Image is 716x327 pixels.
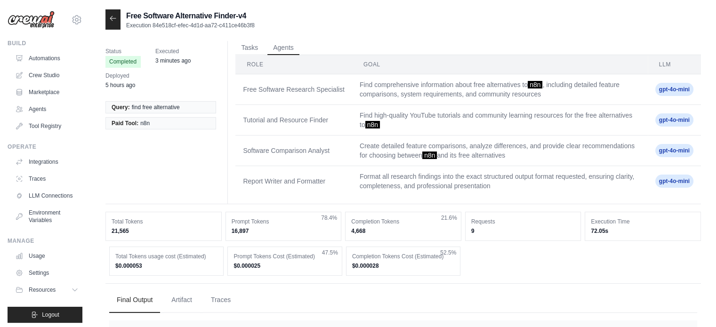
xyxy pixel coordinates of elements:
[352,253,454,260] dt: Completion Tokens Cost (Estimated)
[351,227,455,235] dd: 4,668
[11,85,82,100] a: Marketplace
[155,47,191,56] span: Executed
[105,82,135,88] time: August 24, 2025 at 07:56 IST
[11,171,82,186] a: Traces
[232,218,336,225] dt: Prompt Tokens
[8,307,82,323] button: Logout
[471,227,575,235] dd: 9
[591,218,695,225] dt: Execution Time
[528,81,542,88] span: n8n
[203,287,238,313] button: Traces
[352,262,454,270] dd: $0.000028
[115,262,217,270] dd: $0.000053
[140,120,150,127] span: n8n
[8,11,55,29] img: Logo
[352,55,648,74] th: Goal
[11,154,82,169] a: Integrations
[126,22,255,29] p: Execution 84e518cf-efec-4d1d-aa72-c411ce46b3f8
[352,136,648,166] td: Create detailed feature comparisons, analyze differences, and provide clear recommendations for c...
[235,41,264,55] button: Tasks
[233,262,336,270] dd: $0.000025
[232,227,336,235] dd: 16,897
[655,113,693,127] span: gpt-4o-mini
[321,214,337,222] span: 78.4%
[8,40,82,47] div: Build
[11,282,82,297] button: Resources
[105,71,135,80] span: Deployed
[132,104,180,111] span: find free alternative
[112,120,138,127] span: Paid Tool:
[352,74,648,105] td: Find comprehensive information about free alternatives to , including detailed feature comparison...
[115,253,217,260] dt: Total Tokens usage cost (Estimated)
[440,249,456,256] span: 52.5%
[105,56,140,67] span: Completed
[29,286,56,294] span: Resources
[422,152,437,159] span: n8n
[441,214,457,222] span: 21.6%
[11,205,82,228] a: Environment Variables
[11,119,82,134] a: Tool Registry
[235,166,352,197] td: Report Writer and Formatter
[267,41,299,55] button: Agents
[365,121,380,128] span: n8n
[42,311,59,319] span: Logout
[235,105,352,136] td: Tutorial and Resource Finder
[655,144,693,157] span: gpt-4o-mini
[11,102,82,117] a: Agents
[235,55,352,74] th: Role
[471,218,575,225] dt: Requests
[352,105,648,136] td: Find high-quality YouTube tutorials and community learning resources for the free alternatives to
[648,55,701,74] th: LLM
[235,136,352,166] td: Software Comparison Analyst
[8,143,82,151] div: Operate
[322,249,338,256] span: 47.5%
[233,253,336,260] dt: Prompt Tokens Cost (Estimated)
[112,227,216,235] dd: 21,565
[235,74,352,105] td: Free Software Research Specialist
[126,10,255,22] h2: Free Software Alternative Finder-v4
[655,83,693,96] span: gpt-4o-mini
[351,218,455,225] dt: Completion Tokens
[109,287,160,313] button: Final Output
[155,57,191,64] time: August 24, 2025 at 12:30 IST
[591,227,695,235] dd: 72.05s
[352,166,648,197] td: Format all research findings into the exact structured output format requested, ensuring clarity,...
[112,218,216,225] dt: Total Tokens
[105,47,140,56] span: Status
[669,282,716,327] iframe: Chat Widget
[8,237,82,245] div: Manage
[11,265,82,280] a: Settings
[11,248,82,263] a: Usage
[112,104,130,111] span: Query:
[11,68,82,83] a: Crew Studio
[655,175,693,188] span: gpt-4o-mini
[11,51,82,66] a: Automations
[11,188,82,203] a: LLM Connections
[164,287,200,313] button: Artifact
